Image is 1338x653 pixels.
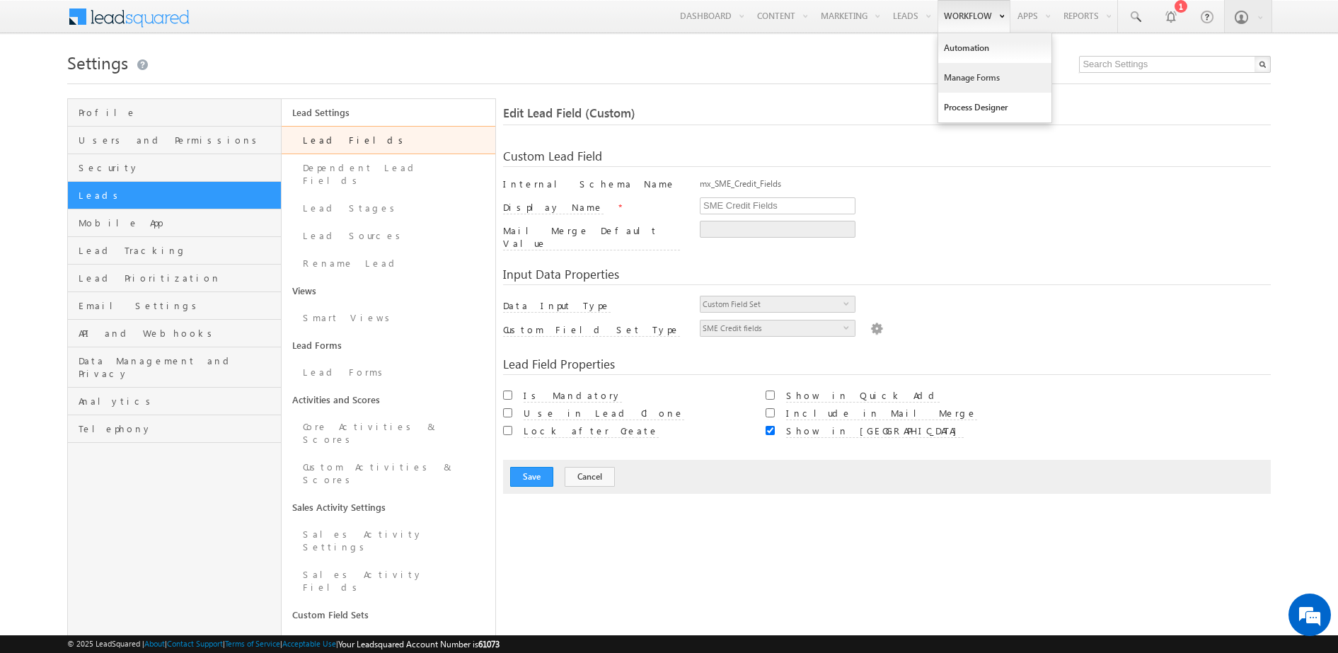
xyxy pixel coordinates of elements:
input: Search Settings [1079,56,1271,73]
span: Users and Permissions [79,134,277,146]
span: 61073 [478,639,500,649]
a: Dependent Lead Fields [282,154,495,195]
a: Data Management and Privacy [68,347,281,388]
label: Use in Lead Clone [524,407,684,420]
span: Edit Lead Field (Custom) [503,105,635,121]
a: Leads [68,182,281,209]
a: Activities and Scores [282,386,495,413]
a: Mail Merge Default Value [503,237,681,249]
label: Lock after Create [524,424,659,438]
a: Smart Views [282,304,495,332]
a: Show in [GEOGRAPHIC_DATA] [786,424,964,437]
a: Profile [68,99,281,127]
span: Leads [79,189,277,202]
a: Lock after Create [524,424,659,437]
a: Data Input Type [503,299,611,311]
label: Data Input Type [503,299,611,313]
span: Settings [67,51,128,74]
label: Display Name [503,201,604,214]
a: Rename Lead [282,250,495,277]
a: Custom Field Sets [282,601,495,628]
a: Terms of Service [225,639,280,648]
a: Sales Activity Fields [282,561,495,601]
span: Profile [79,106,277,119]
label: Is Mandatory [524,389,622,403]
span: Mobile App [79,216,277,229]
a: Automation [938,33,1051,63]
textarea: Type your message and hit 'Enter' [18,131,258,424]
a: Views [282,277,495,304]
span: Custom Field Set [700,296,843,312]
a: Sales Activity Settings [282,521,495,561]
a: Include in Mail Merge [786,407,977,419]
a: Lead Stages [282,195,495,222]
a: Mobile App [68,209,281,237]
a: Lead Tracking [68,237,281,265]
div: Lead Field Properties [503,358,1271,375]
div: Chat with us now [74,74,238,93]
a: Show in Quick Add [786,389,940,401]
span: Data Management and Privacy [79,354,277,380]
a: Lead Fields [282,126,495,154]
a: Lead Settings [282,99,495,126]
a: Lead Forms [282,332,495,359]
div: Internal Schema Name [503,178,681,197]
button: Save [510,467,553,487]
span: Lead Tracking [79,244,277,257]
span: © 2025 LeadSquared | | | | | [67,637,500,651]
a: Contact Support [167,639,223,648]
a: Lead Prioritization [68,265,281,292]
div: Input Data Properties [503,268,1271,285]
a: Core Activities & Scores [282,413,495,453]
button: Cancel [565,467,615,487]
img: d_60004797649_company_0_60004797649 [24,74,59,93]
label: Mail Merge Default Value [503,224,681,250]
a: Analytics [68,388,281,415]
div: Minimize live chat window [232,7,266,41]
a: Telephony [68,415,281,443]
label: Include in Mail Merge [786,407,977,420]
div: Custom Lead Field [503,150,1271,167]
label: Show in [GEOGRAPHIC_DATA] [786,424,964,438]
a: Use in Lead Clone [524,407,684,419]
a: Acceptable Use [282,639,336,648]
a: API and Webhooks [68,320,281,347]
a: Display Name [503,201,615,213]
a: Process Designer [938,93,1051,122]
a: Users and Permissions [68,127,281,154]
span: select [843,324,855,330]
a: Custom Activities & Scores [282,453,495,494]
span: Lead Prioritization [79,272,277,284]
img: Populate Options [870,320,883,335]
span: select [843,300,855,306]
label: Custom Field Set Type [503,323,680,337]
span: Email Settings [79,299,277,312]
span: Analytics [79,395,277,408]
span: SME Credit fields [700,320,843,336]
a: Security [68,154,281,182]
div: mx_SME_Credit_Fields [700,178,1271,197]
a: Lead Forms [282,359,495,386]
a: Custom Field Set Type [503,323,680,335]
a: Email Settings [68,292,281,320]
label: Show in Quick Add [786,389,940,403]
em: Start Chat [192,436,257,455]
a: Lead Sources [282,222,495,250]
span: Your Leadsquared Account Number is [338,639,500,649]
a: Manage Forms [938,63,1051,93]
a: Is Mandatory [524,389,622,401]
a: Sales Activity Settings [282,494,495,521]
span: API and Webhooks [79,327,277,340]
span: Security [79,161,277,174]
a: About [144,639,165,648]
span: Telephony [79,422,277,435]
